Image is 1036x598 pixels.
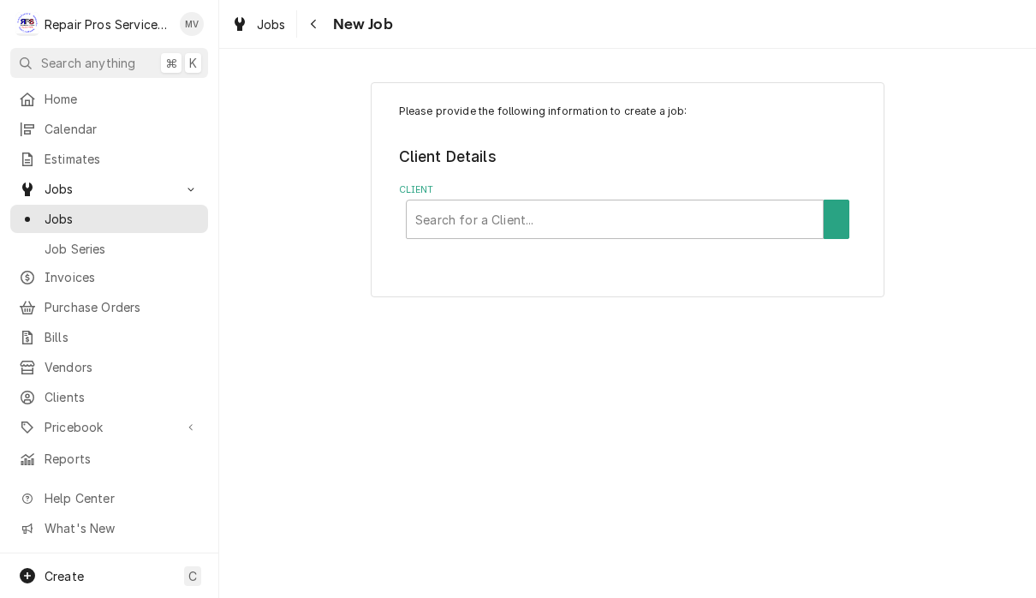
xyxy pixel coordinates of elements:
[399,104,857,239] div: Job Create/Update Form
[257,15,286,33] span: Jobs
[180,12,204,36] div: Mindy Volker's Avatar
[10,293,208,321] a: Purchase Orders
[45,418,174,436] span: Pricebook
[189,54,197,72] span: K
[399,183,857,197] label: Client
[10,445,208,473] a: Reports
[45,358,199,376] span: Vendors
[10,235,208,263] a: Job Series
[45,120,199,138] span: Calendar
[45,210,199,228] span: Jobs
[10,484,208,512] a: Go to Help Center
[824,200,849,239] button: Create New Client
[45,569,84,583] span: Create
[10,145,208,173] a: Estimates
[10,48,208,78] button: Search anything⌘K
[371,82,884,297] div: Job Create/Update
[15,12,39,36] div: Repair Pros Services Inc's Avatar
[45,328,199,346] span: Bills
[45,450,199,468] span: Reports
[45,489,198,507] span: Help Center
[45,388,199,406] span: Clients
[10,514,208,542] a: Go to What's New
[45,268,199,286] span: Invoices
[10,323,208,351] a: Bills
[180,12,204,36] div: MV
[188,567,197,585] span: C
[399,104,857,119] p: Please provide the following information to create a job:
[224,10,293,39] a: Jobs
[328,13,393,36] span: New Job
[301,10,328,38] button: Navigate back
[45,150,199,168] span: Estimates
[399,146,857,168] legend: Client Details
[45,180,174,198] span: Jobs
[45,15,170,33] div: Repair Pros Services Inc
[10,85,208,113] a: Home
[10,353,208,381] a: Vendors
[10,383,208,411] a: Clients
[399,183,857,239] div: Client
[10,263,208,291] a: Invoices
[10,115,208,143] a: Calendar
[45,298,199,316] span: Purchase Orders
[41,54,135,72] span: Search anything
[45,240,199,258] span: Job Series
[10,205,208,233] a: Jobs
[45,90,199,108] span: Home
[45,519,198,537] span: What's New
[10,413,208,441] a: Go to Pricebook
[15,12,39,36] div: R
[10,175,208,203] a: Go to Jobs
[165,54,177,72] span: ⌘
